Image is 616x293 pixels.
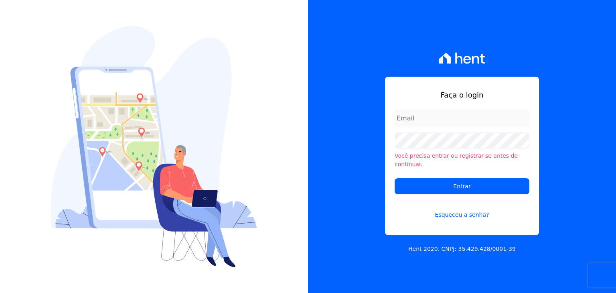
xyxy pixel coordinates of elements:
[408,245,516,253] p: Hent 2020. CNPJ: 35.429.428/0001-39
[51,26,257,267] img: Login
[395,201,529,219] a: Esqueceu a senha?
[395,90,529,100] h1: Faça o login
[395,110,529,126] input: Email
[395,152,529,169] li: Você precisa entrar ou registrar-se antes de continuar.
[395,178,529,194] input: Entrar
